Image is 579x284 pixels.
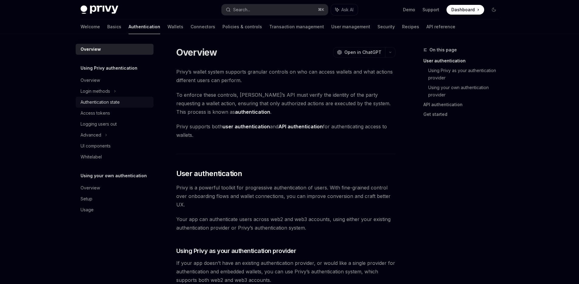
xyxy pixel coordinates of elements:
strong: authentication [235,109,270,115]
a: Basics [107,19,121,34]
a: Transaction management [269,19,324,34]
a: Authentication [129,19,160,34]
a: Authentication state [76,97,153,108]
a: Connectors [191,19,215,34]
h5: Using your own authentication [81,172,147,179]
a: Access tokens [76,108,153,119]
a: Using your own authentication provider [428,83,504,100]
a: Overview [76,44,153,55]
span: Ask AI [341,7,353,13]
a: API authentication [423,100,504,109]
a: UI components [76,140,153,151]
div: Search... [233,6,250,13]
span: User authentication [176,169,242,178]
span: Privy’s wallet system supports granular controls on who can access wallets and what actions diffe... [176,68,395,85]
a: Logging users out [76,119,153,130]
img: dark logo [81,5,118,14]
span: Your app can authenticate users across web2 and web3 accounts, using either your existing authent... [176,215,395,232]
span: ⌘ K [318,7,324,12]
button: Ask AI [331,4,358,15]
div: Access tokens [81,109,110,117]
div: Usage [81,206,94,213]
a: Overview [76,75,153,86]
a: User management [331,19,370,34]
a: Wallets [167,19,183,34]
a: Setup [76,193,153,204]
span: Privy is a powerful toolkit for progressive authentication of users. With fine-grained control ov... [176,183,395,209]
div: Overview [81,77,100,84]
span: To enforce these controls, [PERSON_NAME]’s API must verify the identity of the party requesting a... [176,91,395,116]
a: Support [422,7,439,13]
a: Get started [423,109,504,119]
a: Recipes [402,19,419,34]
a: Overview [76,182,153,193]
div: Logging users out [81,120,117,128]
h1: Overview [176,47,217,58]
a: Dashboard [446,5,484,15]
a: Using Privy as your authentication provider [428,66,504,83]
a: Welcome [81,19,100,34]
div: Authentication state [81,99,120,106]
span: Open in ChatGPT [344,49,381,55]
a: Whitelabel [76,151,153,162]
button: Toggle dark mode [489,5,499,15]
a: Security [377,19,395,34]
span: Dashboard [451,7,475,13]
span: Privy supports both and for authenticating access to wallets. [176,122,395,139]
div: Setup [81,195,92,203]
a: Usage [76,204,153,215]
strong: API authentication [278,123,323,130]
a: API reference [426,19,455,34]
h5: Using Privy authentication [81,64,137,72]
button: Open in ChatGPT [333,47,385,57]
span: Using Privy as your authentication provider [176,247,296,255]
div: Overview [81,184,100,192]
button: Search...⌘K [222,4,328,15]
div: UI components [81,142,111,150]
a: Policies & controls [222,19,262,34]
div: Login methods [81,88,110,95]
div: Whitelabel [81,153,102,161]
div: Advanced [81,131,101,139]
div: Overview [81,46,101,53]
a: Demo [403,7,415,13]
strong: user authentication [222,123,270,130]
a: User authentication [423,56,504,66]
span: On this page [429,46,457,54]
